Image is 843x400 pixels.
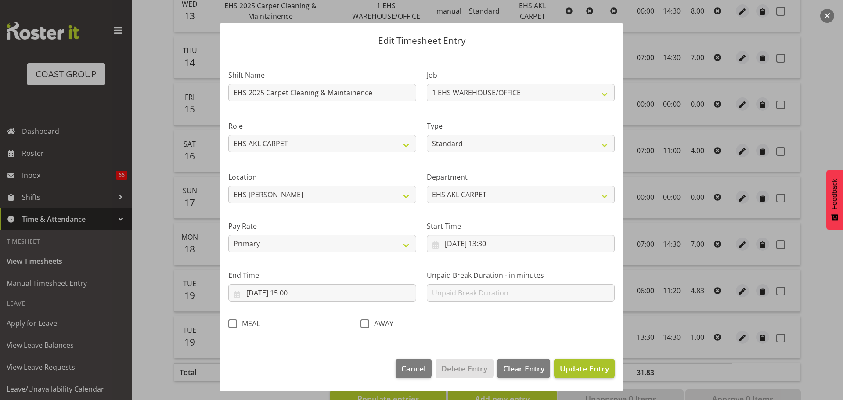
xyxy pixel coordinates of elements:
[427,70,615,80] label: Job
[831,179,839,209] span: Feedback
[427,284,615,302] input: Unpaid Break Duration
[228,172,416,182] label: Location
[826,170,843,230] button: Feedback - Show survey
[228,221,416,231] label: Pay Rate
[560,363,609,374] span: Update Entry
[228,84,416,101] input: Shift Name
[427,270,615,281] label: Unpaid Break Duration - in minutes
[228,284,416,302] input: Click to select...
[396,359,432,378] button: Cancel
[497,359,550,378] button: Clear Entry
[503,363,544,374] span: Clear Entry
[228,70,416,80] label: Shift Name
[427,121,615,131] label: Type
[401,363,426,374] span: Cancel
[228,36,615,45] p: Edit Timesheet Entry
[369,319,393,328] span: AWAY
[427,235,615,252] input: Click to select...
[554,359,615,378] button: Update Entry
[228,121,416,131] label: Role
[427,172,615,182] label: Department
[427,221,615,231] label: Start Time
[237,319,260,328] span: MEAL
[441,363,487,374] span: Delete Entry
[436,359,493,378] button: Delete Entry
[228,270,416,281] label: End Time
